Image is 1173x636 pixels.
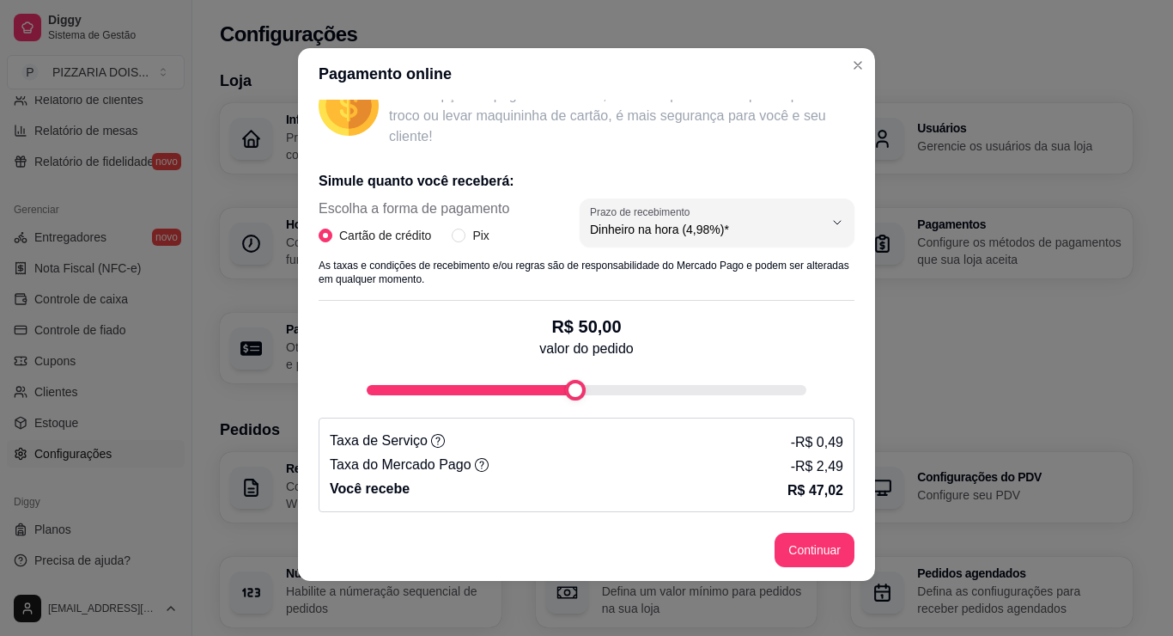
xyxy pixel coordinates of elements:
[791,432,843,453] p: - R$ 0,49
[298,48,875,100] header: Pagamento online
[319,171,854,192] p: Simule quanto você receberá:
[319,259,854,286] p: As taxas e condições de recebimento e/ou regras são de responsabilidade do Mercado Pago e podem s...
[319,76,379,136] img: Mais comodidade
[590,205,696,219] label: Prazo de recebimento
[389,85,854,147] p: Com a opção de pagamento online, você não precisará se preocupar com troco ou levar maquininha de...
[332,226,438,245] span: Cartão de crédito
[330,479,410,499] p: Você recebe
[590,221,824,238] span: Dinheiro na hora (4,98%)*
[791,456,843,477] p: - R$ 2,49
[787,480,843,501] p: R$ 47,02
[539,339,633,359] p: valor do pedido
[465,226,495,245] span: Pix
[319,199,509,245] div: Escolha a forma de pagamento
[539,315,633,339] p: R$ 50,00
[844,52,872,79] button: Close
[580,199,854,247] button: Prazo de recebimentoDinheiro na hora (4,98%)*
[330,455,489,475] p: Taxa do Mercado Pago
[775,533,854,567] button: Continuar
[367,380,806,401] div: fee-calculator
[319,199,509,219] span: Escolha a forma de pagamento
[330,431,445,451] p: Taxa de Serviço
